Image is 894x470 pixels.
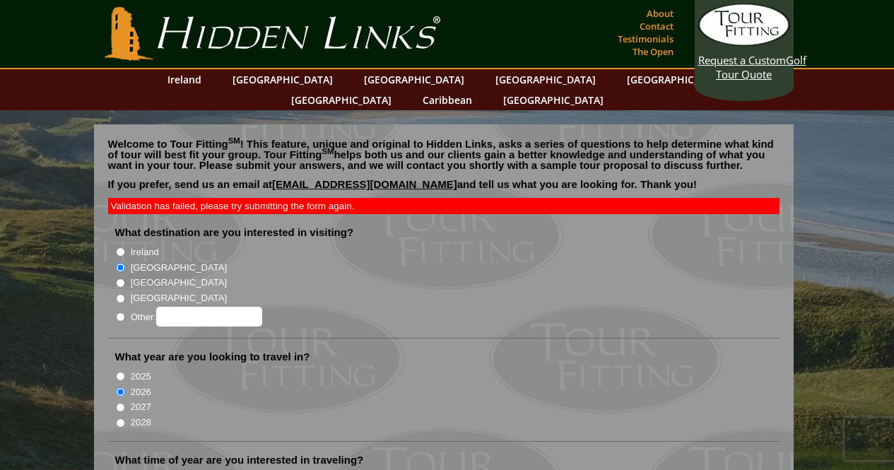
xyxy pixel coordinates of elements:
a: [EMAIL_ADDRESS][DOMAIN_NAME] [272,178,457,190]
label: 2027 [131,400,151,414]
a: Ireland [160,69,208,90]
label: Other: [131,307,262,327]
sup: SM [322,147,334,155]
span: Request a Custom [698,53,786,67]
label: 2025 [131,370,151,384]
a: [GEOGRAPHIC_DATA] [284,90,399,110]
a: About [643,4,677,23]
input: Other: [156,307,262,327]
a: The Open [629,42,677,61]
label: What time of year are you interested in traveling? [115,453,364,467]
a: [GEOGRAPHIC_DATA] [225,69,340,90]
sup: SM [228,136,240,145]
a: Caribbean [416,90,479,110]
label: [GEOGRAPHIC_DATA] [131,291,227,305]
label: What year are you looking to travel in? [115,350,310,364]
a: Contact [636,16,677,36]
label: Ireland [131,245,159,259]
label: [GEOGRAPHIC_DATA] [131,276,227,290]
a: [GEOGRAPHIC_DATA] [357,69,471,90]
a: Testimonials [614,29,677,49]
a: [GEOGRAPHIC_DATA] [496,90,611,110]
label: [GEOGRAPHIC_DATA] [131,261,227,275]
a: [GEOGRAPHIC_DATA] [488,69,603,90]
a: [GEOGRAPHIC_DATA] [620,69,734,90]
div: Validation has failed, please try submitting the form again. [108,198,780,214]
p: Welcome to Tour Fitting ! This feature, unique and original to Hidden Links, asks a series of que... [108,139,780,170]
a: Request a CustomGolf Tour Quote [698,4,790,81]
label: 2028 [131,416,151,430]
p: If you prefer, send us an email at and tell us what you are looking for. Thank you! [108,179,780,200]
label: What destination are you interested in visiting? [115,225,354,240]
label: 2026 [131,385,151,399]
